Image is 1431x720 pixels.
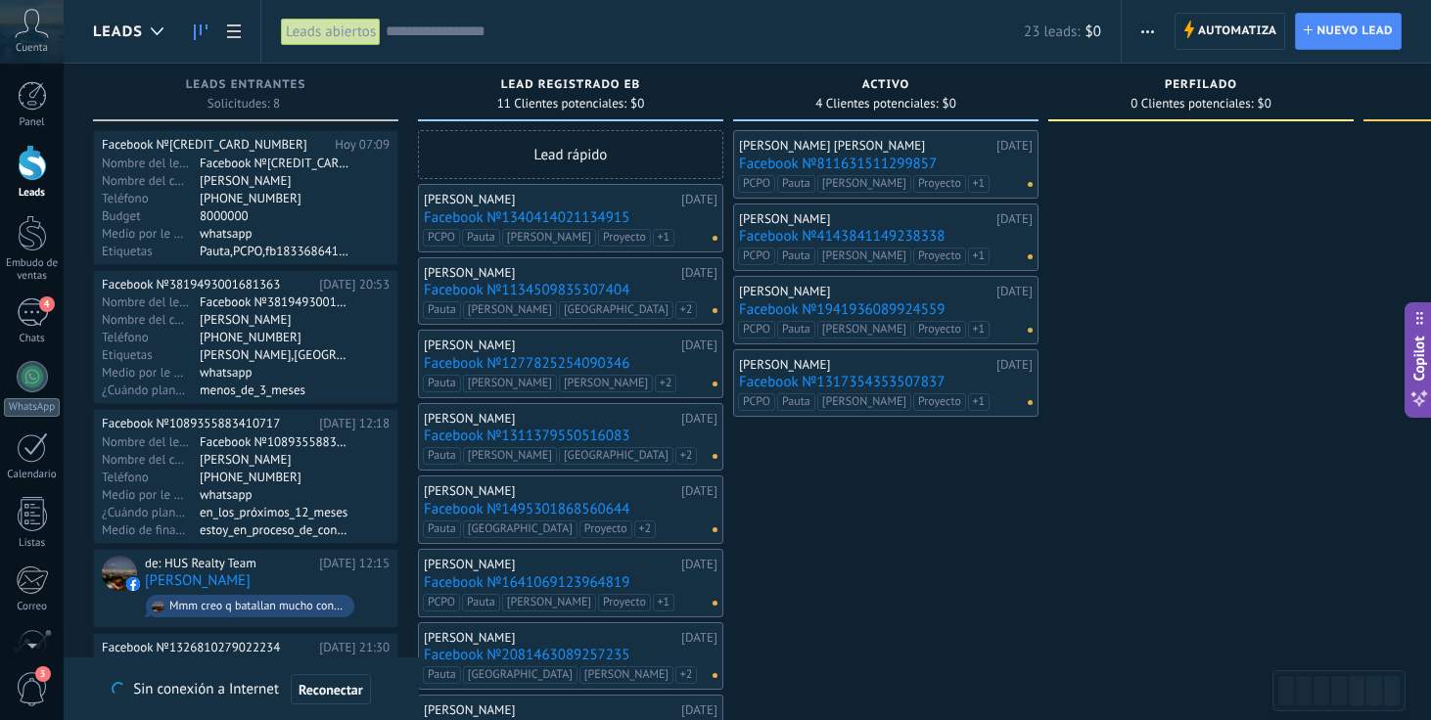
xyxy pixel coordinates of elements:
[102,172,200,188] div: Nombre del contacto
[424,209,717,226] a: Facebook №1340414021134915
[777,321,815,338] span: Pauta
[817,247,911,265] span: [PERSON_NAME]
[102,225,200,241] div: Medio por le que desea ser contactado
[1131,98,1253,110] span: 0 Clientes potenciales:
[996,211,1033,227] div: [DATE]
[4,187,61,200] div: Leads
[681,192,717,207] div: [DATE]
[739,357,992,373] div: [PERSON_NAME]
[862,78,909,92] span: ACTIVO
[319,556,390,571] div: [DATE] 12:15
[423,301,461,319] span: Pauta
[913,247,966,265] span: Proyecto
[738,321,775,338] span: PCPO
[102,155,200,170] div: Nombre del lead
[102,293,200,309] div: Nombre del lead
[424,337,676,353] div: [PERSON_NAME]
[996,357,1033,373] div: [DATE]
[1258,98,1271,110] span: $0
[200,504,351,519] div: en_los_próximos_12_meses
[743,78,1029,95] div: ACTIVO
[281,18,381,46] div: Leads abiertos
[739,374,1033,390] a: Facebook №1317354353507837
[145,572,251,589] a: [PERSON_NAME]
[463,447,557,465] span: [PERSON_NAME]
[424,265,676,281] div: [PERSON_NAME]
[126,577,140,591] img: facebook-sm.svg
[200,190,351,205] div: +523314147884
[4,469,61,481] div: Calendario
[4,116,61,129] div: Panel
[102,137,328,153] div: Facebook №[CREDIT_CARD_NUMBER]
[630,98,644,110] span: $0
[424,501,717,517] a: Facebook №1495301868560644
[739,301,1033,318] a: Facebook №1941936089924559
[598,229,651,247] span: Proyecto
[4,398,60,417] div: WhatsApp
[996,138,1033,154] div: [DATE]
[424,355,717,372] a: Facebook №1277825254090346
[169,600,346,613] div: Mmm creo q batallan mucho con el servicio. Del agua !!
[102,364,200,380] div: Medio por le que desea ser contactado
[738,175,775,193] span: PCPO
[739,228,1033,245] a: Facebook №4143841149238338
[184,13,217,51] a: Leads
[423,666,461,684] span: Pauta
[738,393,775,411] span: PCPO
[299,683,363,697] span: Reconectar
[200,486,351,502] div: whatsapp
[200,433,351,449] div: Facebook №1089355883410717
[1028,400,1033,405] span: No hay nada asignado
[681,337,717,353] div: [DATE]
[497,98,626,110] span: 11 Clientes potenciales:
[681,557,717,572] div: [DATE]
[1165,78,1237,92] span: Perfilado
[4,257,61,283] div: Embudo de ventas
[35,666,51,682] span: 3
[145,556,312,571] div: de: HUS Realty Team
[200,172,351,188] div: Paulina Cartello
[1316,14,1393,49] span: Nuevo lead
[913,321,966,338] span: Proyecto
[102,416,312,431] div: Facebook №1089355883410717
[217,13,251,51] a: Lista
[102,382,200,397] div: ¿Cuándo planea comprar?
[815,98,938,110] span: 4 Clientes potenciales:
[579,666,673,684] span: [PERSON_NAME]
[423,447,461,465] span: Pauta
[423,375,461,392] span: Pauta
[102,486,200,502] div: Medio por le que desea ser contactado
[462,594,500,611] span: Pauta
[502,229,596,247] span: [PERSON_NAME]
[423,229,460,247] span: PCPO
[713,382,717,386] span: No hay nada asignado
[112,673,370,705] div: Sin conexión a Internet
[423,594,460,611] span: PCPO
[319,277,390,292] div: [DATE] 20:53
[319,416,390,431] div: [DATE] 12:18
[502,594,596,611] span: [PERSON_NAME]
[424,574,717,591] a: Facebook №1641069123964819
[817,393,911,411] span: [PERSON_NAME]
[424,483,676,499] div: [PERSON_NAME]
[579,520,632,538] span: Proyecto
[739,138,992,154] div: [PERSON_NAME] [PERSON_NAME]
[424,411,676,427] div: [PERSON_NAME]
[39,296,55,312] span: 4
[102,190,200,205] div: Teléfono
[424,557,676,572] div: [PERSON_NAME]
[1295,13,1402,50] a: Nuevo lead
[463,301,557,319] span: [PERSON_NAME]
[996,284,1033,299] div: [DATE]
[681,630,717,646] div: [DATE]
[559,301,673,319] span: [GEOGRAPHIC_DATA]
[1058,78,1344,95] div: Perfilado
[739,284,992,299] div: [PERSON_NAME]
[1028,254,1033,259] span: No hay nada asignado
[598,594,651,611] span: Proyecto
[681,265,717,281] div: [DATE]
[102,346,200,362] div: Etiquetas
[462,229,500,247] span: Pauta
[200,311,351,327] div: Nicolas godard
[559,375,653,392] span: [PERSON_NAME]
